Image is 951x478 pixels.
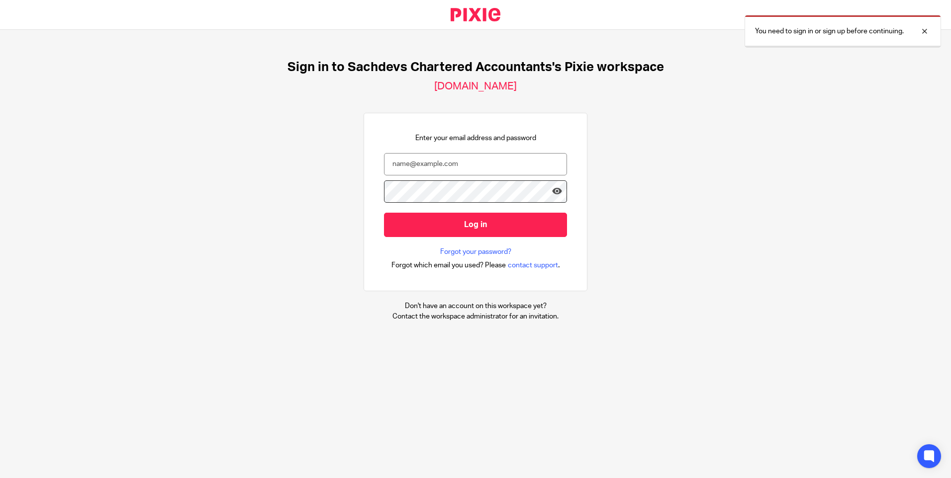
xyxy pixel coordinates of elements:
a: Forgot your password? [440,247,511,257]
span: contact support [508,260,558,270]
p: Enter your email address and password [415,133,536,143]
h2: [DOMAIN_NAME] [434,80,517,93]
p: Don't have an account on this workspace yet? [392,301,559,311]
h1: Sign in to Sachdevs Chartered Accountants's Pixie workspace [287,60,664,75]
span: Forgot which email you used? Please [391,260,506,270]
input: Log in [384,213,567,237]
p: Contact the workspace administrator for an invitation. [392,312,559,321]
input: name@example.com [384,153,567,175]
div: . [391,259,560,271]
p: You need to sign in or sign up before continuing. [755,26,904,36]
